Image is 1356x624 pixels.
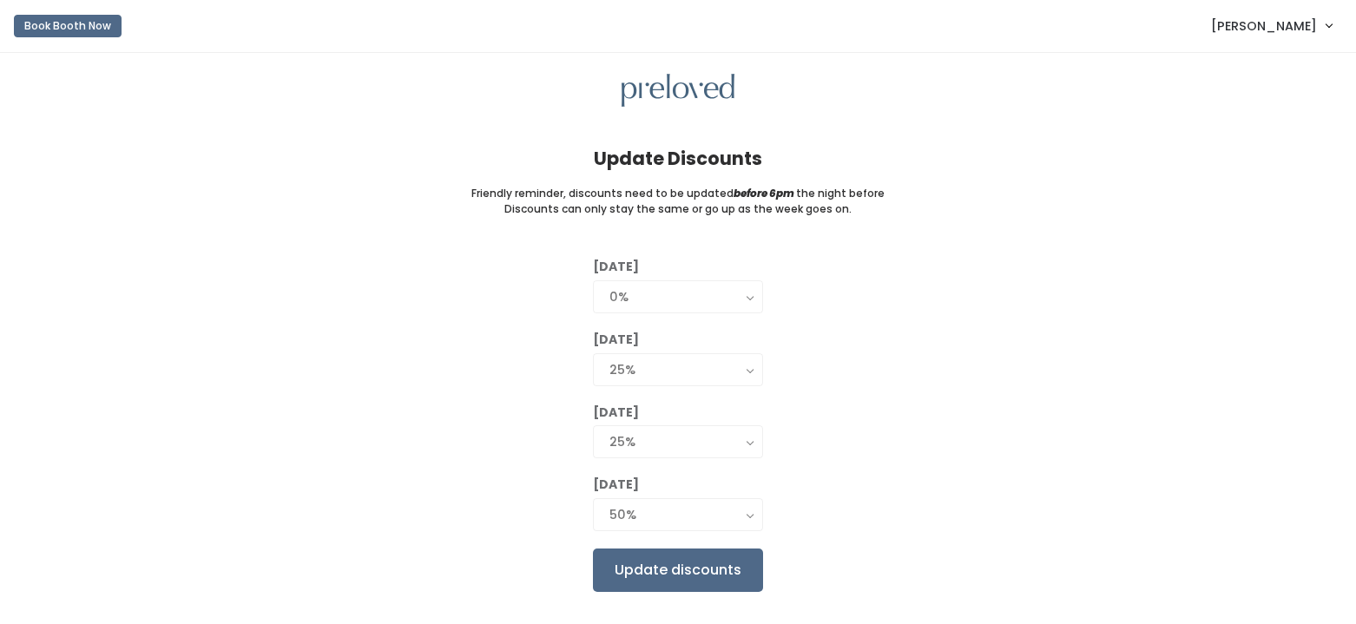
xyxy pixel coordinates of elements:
label: [DATE] [593,476,639,494]
img: preloved logo [622,74,734,108]
label: [DATE] [593,258,639,276]
button: 25% [593,425,763,458]
label: [DATE] [593,331,639,349]
div: 50% [609,505,747,524]
button: Book Booth Now [14,15,122,37]
button: 0% [593,280,763,313]
a: Book Booth Now [14,7,122,45]
button: 50% [593,498,763,531]
input: Update discounts [593,548,763,592]
label: [DATE] [593,404,639,422]
div: 25% [609,360,747,379]
small: Discounts can only stay the same or go up as the week goes on. [504,201,852,217]
span: [PERSON_NAME] [1211,16,1317,36]
button: 25% [593,353,763,386]
h4: Update Discounts [594,148,762,168]
small: Friendly reminder, discounts need to be updated the night before [471,186,885,201]
div: 25% [609,432,747,451]
div: 0% [609,287,747,306]
i: before 6pm [734,186,794,200]
a: [PERSON_NAME] [1194,7,1349,44]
